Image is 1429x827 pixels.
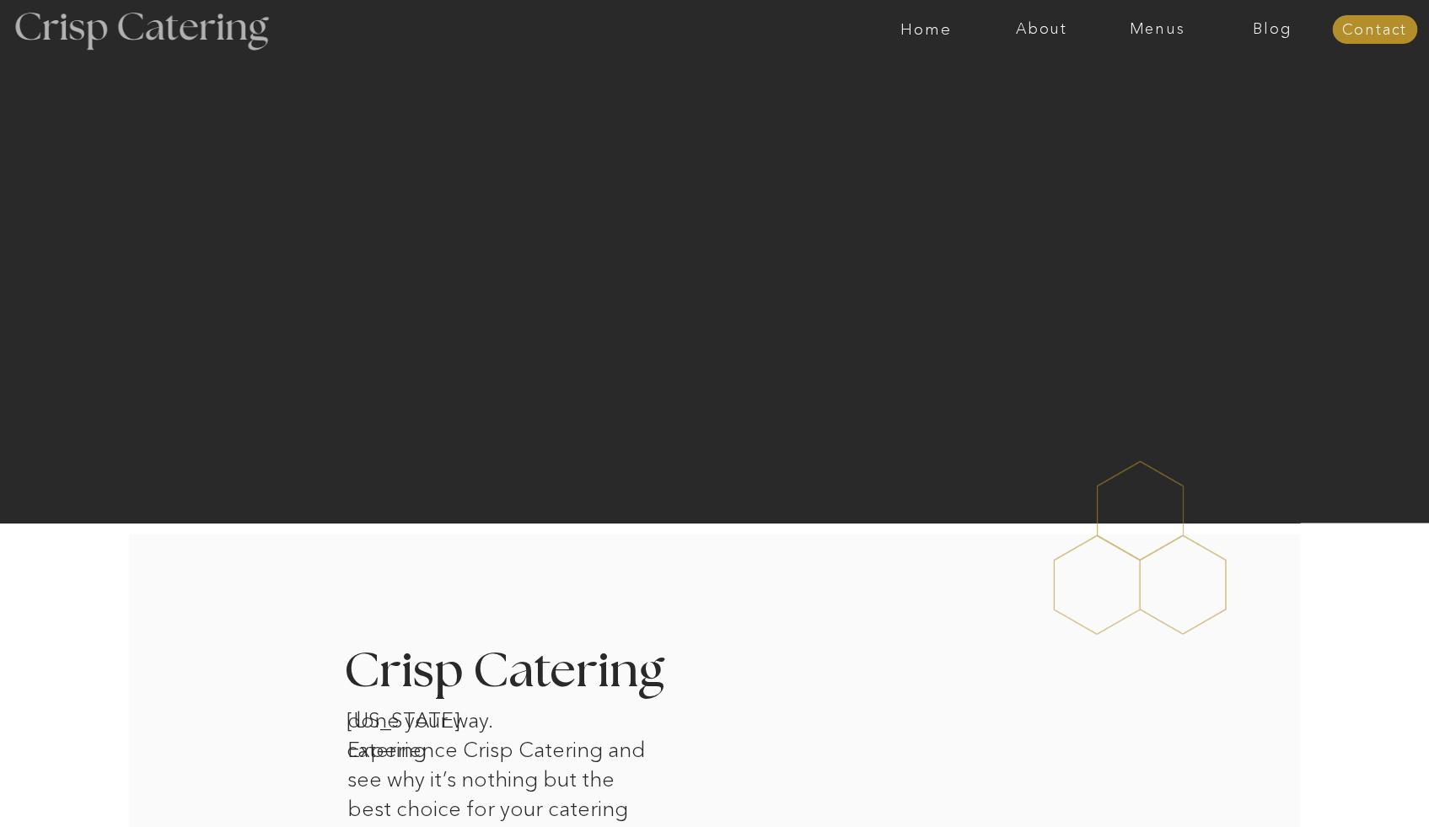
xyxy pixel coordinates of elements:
h1: [US_STATE] catering [347,706,522,728]
a: Contact [1332,22,1417,39]
a: Blog [1215,21,1330,38]
a: About [984,21,1099,38]
h3: Crisp Catering [344,647,707,697]
a: Menus [1099,21,1215,38]
p: done your way. Experience Crisp Catering and see why it’s nothing but the best choice for your ca... [347,706,655,813]
a: Home [868,21,984,38]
